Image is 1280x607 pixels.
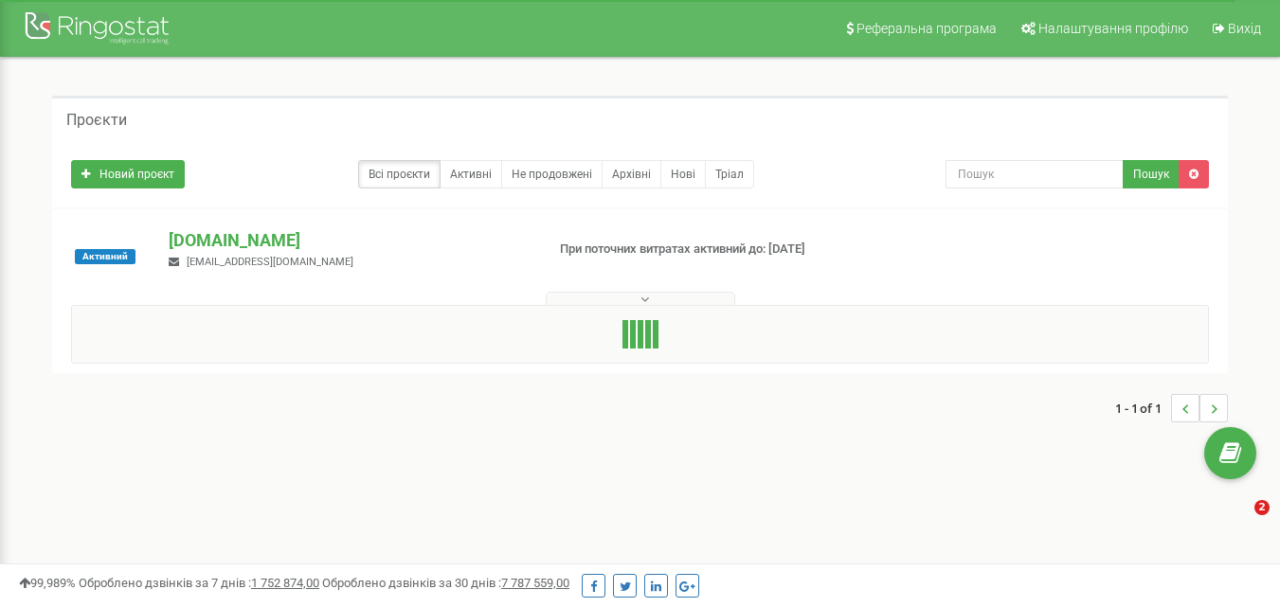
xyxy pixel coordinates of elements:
[71,160,185,188] a: Новий проєкт
[79,576,319,590] span: Оброблено дзвінків за 7 днів :
[501,160,603,188] a: Не продовжені
[19,576,76,590] span: 99,989%
[602,160,661,188] a: Архівні
[1038,21,1188,36] span: Налаштування профілю
[322,576,569,590] span: Оброблено дзвінків за 30 днів :
[1228,21,1261,36] span: Вихід
[501,576,569,590] u: 7 787 559,00
[358,160,441,188] a: Всі проєкти
[75,249,135,264] span: Активний
[856,21,997,36] span: Реферальна програма
[946,160,1124,188] input: Пошук
[187,256,353,268] span: [EMAIL_ADDRESS][DOMAIN_NAME]
[440,160,502,188] a: Активні
[251,576,319,590] u: 1 752 874,00
[1254,500,1270,515] span: 2
[705,160,754,188] a: Тріал
[1115,375,1228,441] nav: ...
[1123,160,1180,188] button: Пошук
[169,228,529,253] p: [DOMAIN_NAME]
[1216,500,1261,545] iframe: Intercom live chat
[66,112,127,129] h5: Проєкти
[560,241,823,259] p: При поточних витратах активний до: [DATE]
[660,160,706,188] a: Нові
[1115,394,1171,422] span: 1 - 1 of 1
